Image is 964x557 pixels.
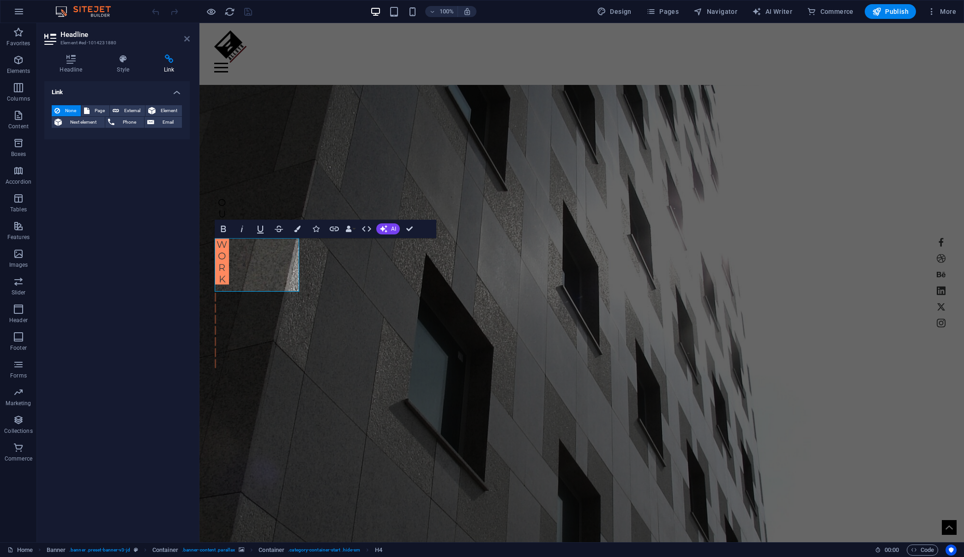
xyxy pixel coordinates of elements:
[53,6,122,17] img: Editor Logo
[7,95,30,102] p: Columns
[907,545,938,556] button: Code
[122,105,142,116] span: External
[270,220,288,238] button: Strikethrough
[325,220,343,238] button: Link
[47,545,66,556] span: Click to select. Double-click to edit
[11,150,26,158] p: Boxes
[81,105,109,116] button: Page
[391,226,396,232] span: AI
[44,54,102,74] h4: Headline
[134,547,138,552] i: This element is a customizable preset
[891,546,892,553] span: :
[911,545,934,556] span: Code
[182,545,235,556] span: . banner-content .parallax
[7,234,30,241] p: Features
[10,372,27,379] p: Forms
[224,6,235,17] button: reload
[158,105,179,116] span: Element
[110,105,145,116] button: External
[807,7,854,16] span: Commerce
[52,105,81,116] button: None
[7,67,30,75] p: Elements
[289,220,306,238] button: Colors
[102,54,149,74] h4: Style
[9,261,28,269] p: Images
[865,4,916,19] button: Publish
[117,117,142,128] span: Phone
[748,4,796,19] button: AI Writer
[923,4,960,19] button: More
[693,7,737,16] span: Navigator
[6,178,31,186] p: Accordion
[157,117,179,128] span: Email
[9,317,28,324] p: Header
[401,220,418,238] button: Confirm (Ctrl+⏎)
[259,545,284,556] span: Click to select. Double-click to edit
[5,455,32,462] p: Commerce
[376,223,400,234] button: AI
[145,105,182,116] button: Element
[6,400,31,407] p: Marketing
[875,545,899,556] h6: Session time
[646,7,679,16] span: Pages
[375,545,382,556] span: Click to select. Double-click to edit
[643,4,682,19] button: Pages
[10,206,27,213] p: Tables
[15,215,30,261] h4: Work
[10,344,27,352] p: Footer
[63,105,78,116] span: None
[4,427,32,435] p: Collections
[69,545,130,556] span: . banner .preset-banner-v3-jd
[425,6,458,17] button: 100%
[927,7,956,16] span: More
[597,7,632,16] span: Design
[872,7,909,16] span: Publish
[358,220,375,238] button: HTML
[288,545,360,556] span: . category-container-start .hide-sm
[60,30,190,39] h2: Headline
[149,54,190,74] h4: Link
[12,289,26,296] p: Slider
[252,220,269,238] button: Underline (Ctrl+U)
[215,220,232,238] button: Bold (Ctrl+B)
[593,4,635,19] div: Design (Ctrl+Alt+Y)
[885,545,899,556] span: 00 00
[47,545,382,556] nav: breadcrumb
[803,4,857,19] button: Commerce
[52,117,105,128] button: Next element
[7,545,33,556] a: Click to cancel selection. Double-click to open Pages
[946,545,957,556] button: Usercentrics
[65,117,102,128] span: Next element
[439,6,454,17] h6: 100%
[690,4,741,19] button: Navigator
[44,81,190,98] h4: Link
[593,4,635,19] button: Design
[6,40,30,47] p: Favorites
[233,220,251,238] button: Italic (Ctrl+I)
[307,220,325,238] button: Icons
[105,117,145,128] button: Phone
[145,117,182,128] button: Email
[224,6,235,17] i: Reload page
[8,123,29,130] p: Content
[239,547,244,552] i: This element contains a background
[344,220,357,238] button: Data Bindings
[60,39,171,47] h3: Element #ed-1014231880
[752,7,792,16] span: AI Writer
[92,105,107,116] span: Page
[152,545,178,556] span: Click to select. Double-click to edit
